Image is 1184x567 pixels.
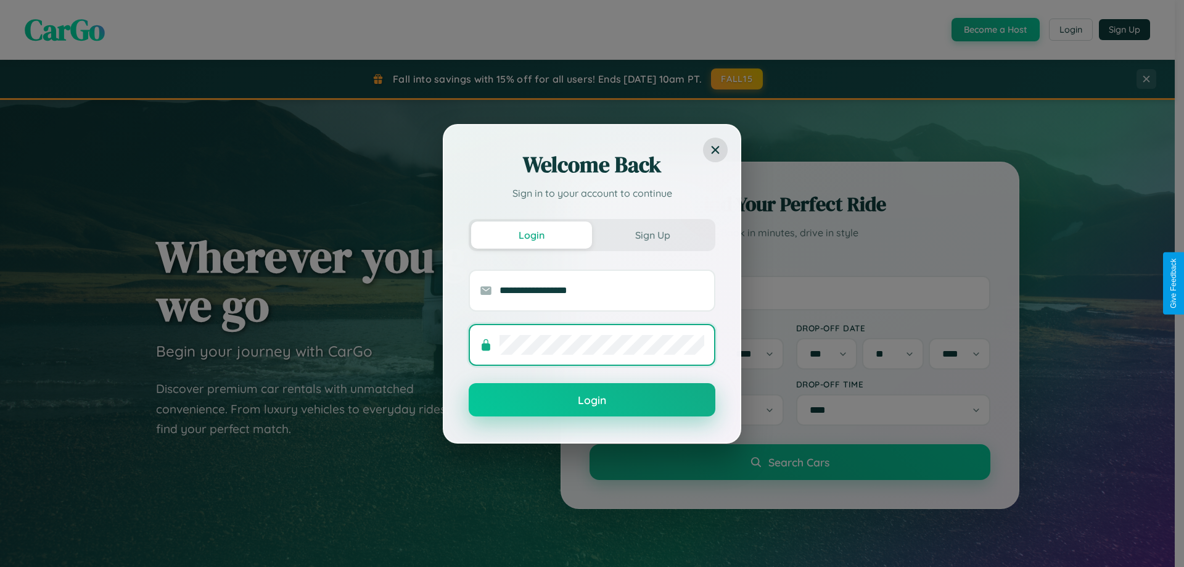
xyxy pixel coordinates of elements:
div: Give Feedback [1169,259,1178,308]
button: Login [471,221,592,249]
p: Sign in to your account to continue [469,186,715,201]
button: Login [469,383,715,416]
button: Sign Up [592,221,713,249]
h2: Welcome Back [469,150,715,180]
